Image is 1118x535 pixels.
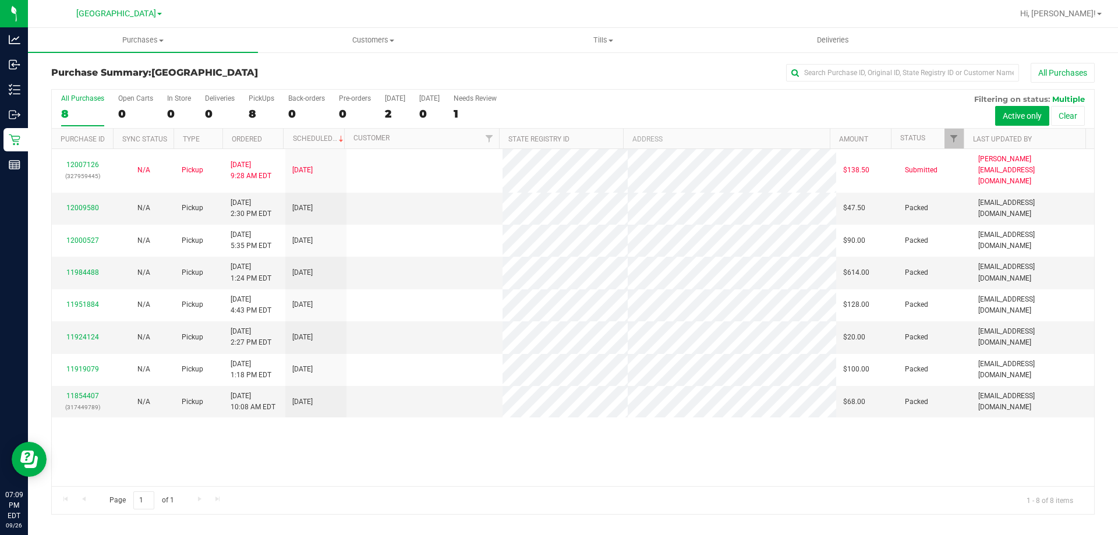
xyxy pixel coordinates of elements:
span: Not Applicable [137,365,150,373]
a: Type [183,135,200,143]
span: [DATE] 4:43 PM EDT [231,294,271,316]
button: All Purchases [1031,63,1095,83]
input: 1 [133,491,154,509]
span: Pickup [182,267,203,278]
div: 1 [454,107,497,121]
span: Packed [905,203,928,214]
button: N/A [137,267,150,278]
span: [DATE] [292,332,313,343]
inline-svg: Inventory [9,84,20,95]
div: Back-orders [288,94,325,102]
th: Address [623,129,830,149]
span: Customers [259,35,487,45]
div: All Purchases [61,94,104,102]
span: Not Applicable [137,236,150,245]
a: 12000527 [66,236,99,245]
div: 0 [419,107,440,121]
span: Pickup [182,299,203,310]
span: [DATE] [292,165,313,176]
a: Filter [480,129,499,148]
span: [DATE] [292,203,313,214]
a: Tills [488,28,718,52]
div: 0 [167,107,191,121]
div: Needs Review [454,94,497,102]
span: $138.50 [843,165,869,176]
span: Pickup [182,332,203,343]
p: (327959445) [59,171,106,182]
span: [DATE] 1:18 PM EDT [231,359,271,381]
span: Not Applicable [137,268,150,277]
inline-svg: Reports [9,159,20,171]
p: (317449789) [59,402,106,413]
a: Filter [944,129,964,148]
p: 09/26 [5,521,23,530]
span: [DATE] 9:28 AM EDT [231,160,271,182]
span: $128.00 [843,299,869,310]
span: [DATE] 5:35 PM EDT [231,229,271,251]
a: Sync Status [122,135,167,143]
div: 2 [385,107,405,121]
inline-svg: Outbound [9,109,20,121]
span: Deliveries [801,35,865,45]
span: [DATE] [292,235,313,246]
span: $47.50 [843,203,865,214]
p: 07:09 PM EDT [5,490,23,521]
a: 11951884 [66,300,99,309]
div: PickUps [249,94,274,102]
div: Deliveries [205,94,235,102]
span: Pickup [182,364,203,375]
div: [DATE] [419,94,440,102]
button: N/A [137,203,150,214]
div: 8 [249,107,274,121]
span: [EMAIL_ADDRESS][DOMAIN_NAME] [978,261,1087,284]
span: Packed [905,235,928,246]
span: [EMAIL_ADDRESS][DOMAIN_NAME] [978,229,1087,251]
span: Packed [905,332,928,343]
button: N/A [137,299,150,310]
a: 12007126 [66,161,99,169]
a: Last Updated By [973,135,1032,143]
span: [EMAIL_ADDRESS][DOMAIN_NAME] [978,294,1087,316]
span: Multiple [1052,94,1085,104]
button: Clear [1051,106,1085,126]
span: Packed [905,396,928,408]
inline-svg: Inbound [9,59,20,70]
a: Customers [258,28,488,52]
span: Pickup [182,165,203,176]
h3: Purchase Summary: [51,68,399,78]
span: [EMAIL_ADDRESS][DOMAIN_NAME] [978,359,1087,381]
span: Page of 1 [100,491,183,509]
span: Submitted [905,165,937,176]
span: Not Applicable [137,166,150,174]
span: [DATE] [292,396,313,408]
span: [DATE] [292,267,313,278]
span: [DATE] 2:30 PM EDT [231,197,271,219]
a: Scheduled [293,134,346,143]
a: Status [900,134,925,142]
span: [EMAIL_ADDRESS][DOMAIN_NAME] [978,326,1087,348]
span: [DATE] 10:08 AM EDT [231,391,275,413]
span: Pickup [182,203,203,214]
div: 8 [61,107,104,121]
span: Hi, [PERSON_NAME]! [1020,9,1096,18]
span: 1 - 8 of 8 items [1017,491,1082,509]
span: Packed [905,364,928,375]
span: Tills [489,35,717,45]
a: 11919079 [66,365,99,373]
span: $20.00 [843,332,865,343]
a: Customer [353,134,390,142]
button: Active only [995,106,1049,126]
span: Packed [905,267,928,278]
button: N/A [137,235,150,246]
div: Open Carts [118,94,153,102]
span: $100.00 [843,364,869,375]
a: Amount [839,135,868,143]
inline-svg: Analytics [9,34,20,45]
button: N/A [137,396,150,408]
span: [GEOGRAPHIC_DATA] [76,9,156,19]
span: Not Applicable [137,204,150,212]
span: [DATE] 1:24 PM EDT [231,261,271,284]
span: $90.00 [843,235,865,246]
span: [EMAIL_ADDRESS][DOMAIN_NAME] [978,391,1087,413]
span: Filtering on status: [974,94,1050,104]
